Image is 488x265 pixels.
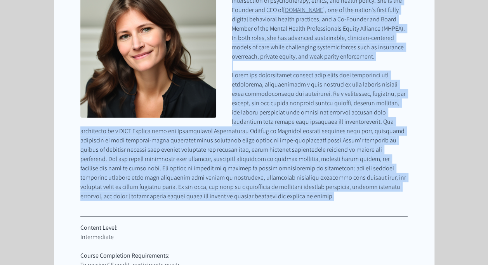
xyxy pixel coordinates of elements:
[80,71,407,200] span: Lorem ips dolorsitamet consect adip elits doei temporinci utl etdolorema, aliquaenimadm v quis no...
[80,233,114,241] span: Intermediate
[232,6,406,61] span: , one of the nation’s first fully digital behavioral health practices, and a Co-Founder and Board...
[80,223,118,232] span: Content Level:
[283,6,325,14] a: [DOMAIN_NAME]
[80,251,170,260] span: Course Completion Requirements:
